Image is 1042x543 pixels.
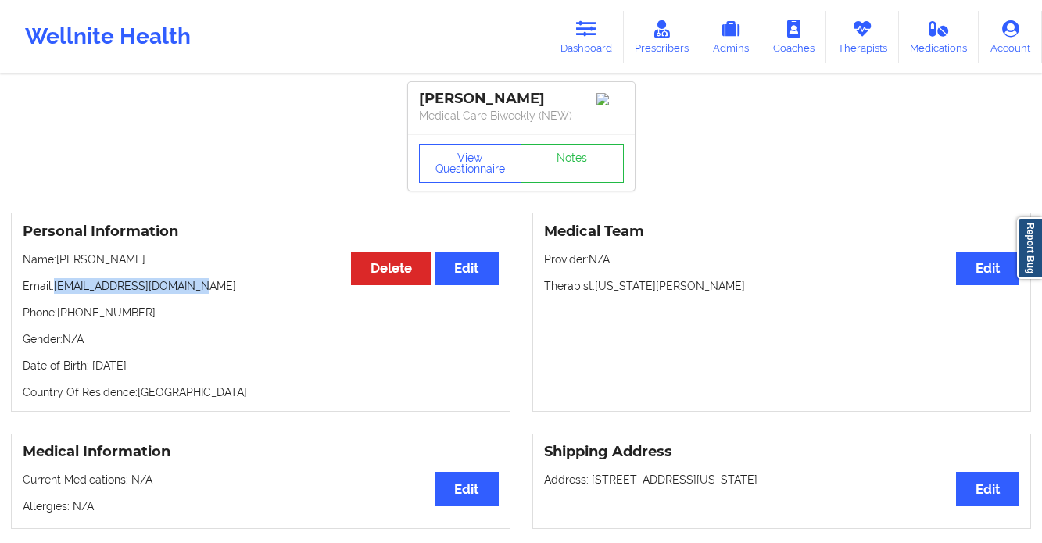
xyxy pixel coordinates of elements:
[23,223,499,241] h3: Personal Information
[979,11,1042,63] a: Account
[596,93,624,105] img: Image%2Fplaceholer-image.png
[23,498,499,514] p: Allergies: N/A
[761,11,826,63] a: Coaches
[544,252,1020,267] p: Provider: N/A
[23,384,499,400] p: Country Of Residence: [GEOGRAPHIC_DATA]
[544,278,1020,294] p: Therapist: [US_STATE][PERSON_NAME]
[23,331,499,347] p: Gender: N/A
[23,472,499,488] p: Current Medications: N/A
[435,252,498,285] button: Edit
[419,108,624,123] p: Medical Care Biweekly (NEW)
[899,11,979,63] a: Medications
[23,278,499,294] p: Email: [EMAIL_ADDRESS][DOMAIN_NAME]
[956,252,1019,285] button: Edit
[23,305,499,320] p: Phone: [PHONE_NUMBER]
[23,358,499,373] p: Date of Birth: [DATE]
[521,144,624,183] a: Notes
[700,11,761,63] a: Admins
[544,223,1020,241] h3: Medical Team
[351,252,431,285] button: Delete
[23,443,499,461] h3: Medical Information
[956,472,1019,505] button: Edit
[544,443,1020,461] h3: Shipping Address
[23,252,499,267] p: Name: [PERSON_NAME]
[435,472,498,505] button: Edit
[826,11,899,63] a: Therapists
[419,90,624,108] div: [PERSON_NAME]
[549,11,624,63] a: Dashboard
[544,472,1020,488] p: Address: [STREET_ADDRESS][US_STATE]
[624,11,701,63] a: Prescribers
[419,144,522,183] button: View Questionnaire
[1017,217,1042,279] a: Report Bug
